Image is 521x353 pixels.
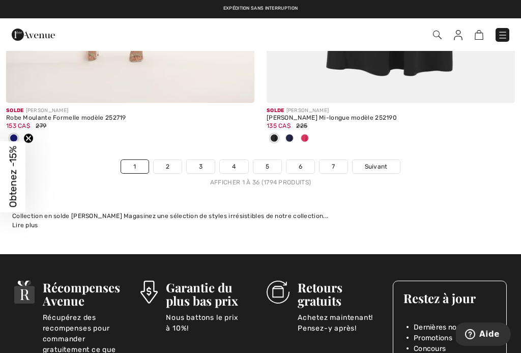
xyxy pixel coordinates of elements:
img: Menu [498,30,508,40]
a: 1ère Avenue [12,29,55,39]
span: Solde [267,107,284,114]
img: Recherche [433,31,442,39]
h3: Récompenses Avenue [43,281,128,307]
span: Promotions [414,333,452,343]
a: 3 [187,160,215,173]
span: Suivant [365,162,388,171]
p: Nous battons le prix à 10%! [166,312,254,333]
img: Retours gratuits [267,281,290,304]
div: Black [267,130,282,147]
div: Midnight Blue [6,130,21,147]
div: Robe Moulante Formelle modèle 252719 [6,115,254,122]
span: Obtenez -15% [7,146,19,207]
div: Royal Sapphire 163 [21,130,37,147]
img: Récompenses Avenue [14,281,35,304]
iframe: Ouvre un widget dans lequel vous pouvez trouver plus d’informations [456,322,511,348]
a: 5 [253,160,281,173]
p: Achetez maintenant! Pensez-y après! [298,312,381,333]
div: Geranium [297,130,312,147]
a: 2 [154,160,182,173]
span: 225 [296,122,307,129]
a: Suivant [353,160,400,173]
span: Dernières nouvelles [414,322,481,333]
span: Solde [6,107,24,114]
h3: Retours gratuits [298,281,381,307]
div: [PERSON_NAME] [6,107,254,115]
p: Récupérez des recompenses pour commander gratuitement ce que vous aimez. [43,312,128,333]
div: Midnight Blue [282,130,297,147]
div: [PERSON_NAME] Mi-longue modèle 252190 [267,115,515,122]
a: 4 [220,160,248,173]
h3: Garantie du plus bas prix [166,281,254,307]
a: Expédition sans interruption [223,6,298,11]
img: Panier d'achat [475,30,483,40]
span: Lire plus [12,222,38,229]
span: 153 CA$ [6,122,30,129]
a: 6 [286,160,314,173]
button: Close teaser [23,133,34,143]
a: 1 [121,160,148,173]
img: Mes infos [454,30,462,40]
span: 135 CA$ [267,122,291,129]
img: 1ère Avenue [12,24,55,45]
img: Garantie du plus bas prix [140,281,158,304]
a: 7 [320,160,347,173]
div: [PERSON_NAME] [267,107,515,115]
div: Collection en solde [PERSON_NAME] Magasinez une sélection de styles irrésistibles de notre collec... [12,211,509,221]
h3: Restez à jour [403,291,496,305]
span: 279 [36,122,46,129]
